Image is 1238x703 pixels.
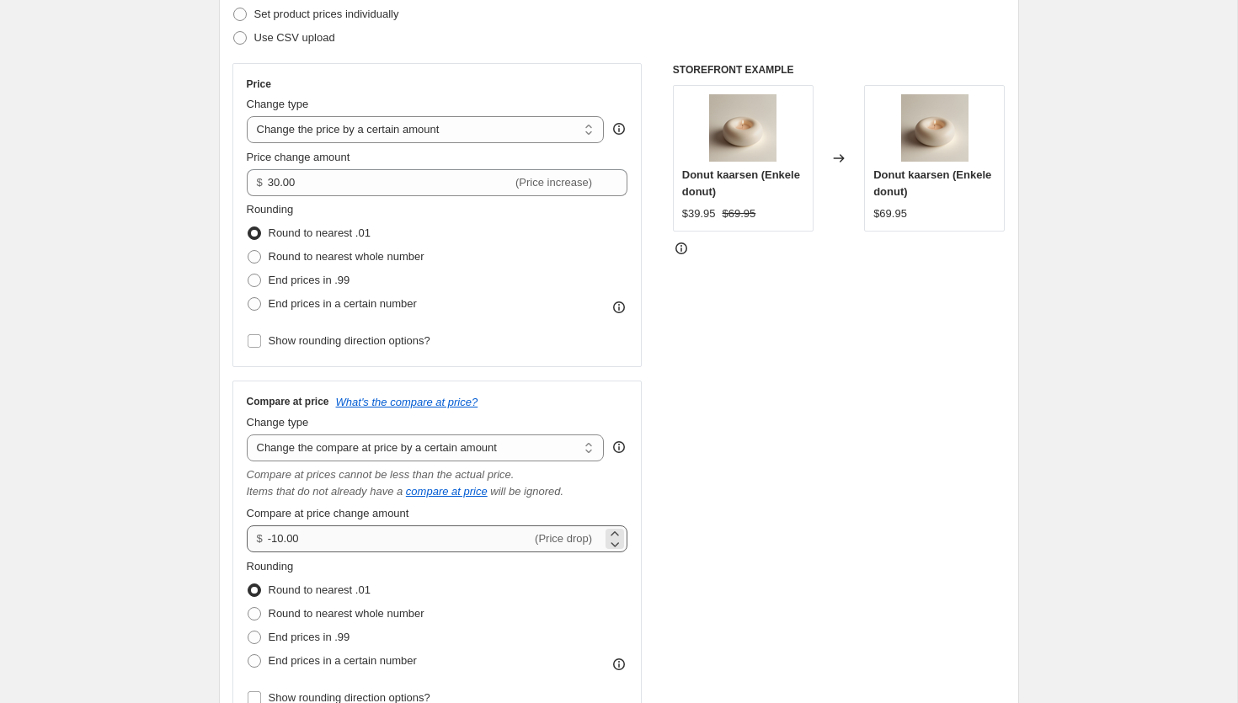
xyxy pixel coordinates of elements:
[611,120,627,137] div: help
[709,94,776,162] img: 64_3608301b-8dbe-46d6-abea-d705908f577c_80x.png
[269,297,417,310] span: End prices in a certain number
[268,525,531,552] input: -10.00
[247,560,294,573] span: Rounding
[873,205,907,222] div: $69.95
[269,274,350,286] span: End prices in .99
[247,468,515,481] i: Compare at prices cannot be less than the actual price.
[269,250,424,263] span: Round to nearest whole number
[873,168,991,198] span: Donut kaarsen (Enkele donut)
[723,205,756,222] strike: $69.95
[269,583,371,596] span: Round to nearest .01
[254,31,335,44] span: Use CSV upload
[257,176,263,189] span: $
[247,395,329,408] h3: Compare at price
[247,507,409,519] span: Compare at price change amount
[247,485,403,498] i: Items that do not already have a
[515,176,592,189] span: (Price increase)
[247,77,271,91] h3: Price
[269,334,430,347] span: Show rounding direction options?
[269,631,350,643] span: End prices in .99
[257,532,263,545] span: $
[682,205,716,222] div: $39.95
[247,416,309,429] span: Change type
[535,532,592,545] span: (Price drop)
[611,439,627,455] div: help
[490,485,563,498] i: will be ignored.
[268,169,512,196] input: -10.00
[247,98,309,110] span: Change type
[673,63,1006,77] h6: STOREFRONT EXAMPLE
[336,396,478,408] button: What's the compare at price?
[269,226,371,239] span: Round to nearest .01
[269,654,417,667] span: End prices in a certain number
[254,8,399,20] span: Set product prices individually
[247,151,350,163] span: Price change amount
[682,168,800,198] span: Donut kaarsen (Enkele donut)
[406,485,488,498] button: compare at price
[269,607,424,620] span: Round to nearest whole number
[247,203,294,216] span: Rounding
[901,94,969,162] img: 64_3608301b-8dbe-46d6-abea-d705908f577c_80x.png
